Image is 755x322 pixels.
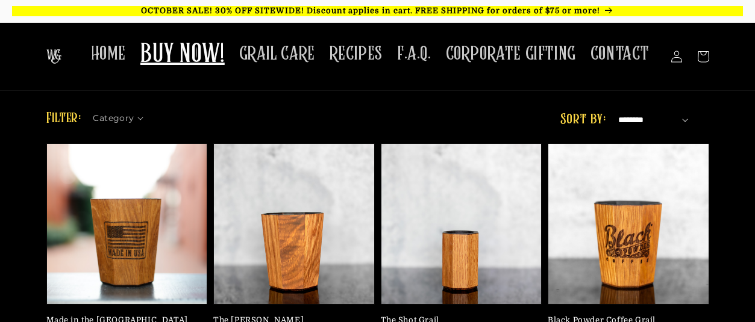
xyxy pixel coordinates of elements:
[46,49,61,64] img: The Whiskey Grail
[91,42,126,66] span: HOME
[583,35,657,73] a: CONTACT
[84,35,133,73] a: HOME
[390,35,439,73] a: F.A.Q.
[446,42,576,66] span: CORPORATE GIFTING
[93,109,151,122] summary: Category
[12,6,743,16] p: OCTOBER SALE! 30% OFF SITEWIDE! Discount applies in cart. FREE SHIPPING for orders of $75 or more!
[232,35,322,73] a: GRAIL CARE
[93,112,134,125] span: Category
[439,35,583,73] a: CORPORATE GIFTING
[133,31,232,79] a: BUY NOW!
[140,39,225,72] span: BUY NOW!
[46,108,81,129] h2: Filter:
[239,42,315,66] span: GRAIL CARE
[397,42,431,66] span: F.A.Q.
[560,113,606,127] label: Sort by:
[591,42,650,66] span: CONTACT
[322,35,390,73] a: RECIPES
[330,42,383,66] span: RECIPES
